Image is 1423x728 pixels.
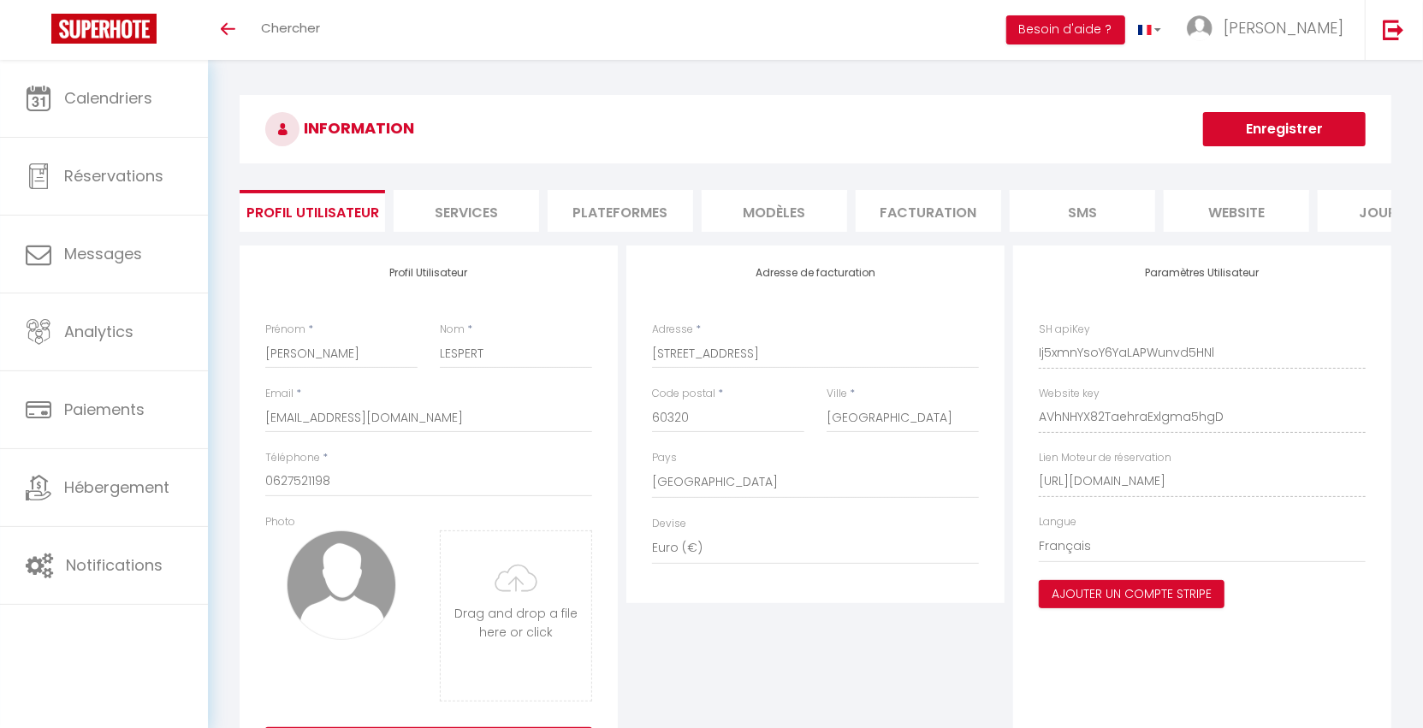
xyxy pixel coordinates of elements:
[1039,386,1100,402] label: Website key
[394,190,539,232] li: Services
[1039,580,1224,609] button: Ajouter un compte Stripe
[1039,322,1090,338] label: SH apiKey
[64,399,145,420] span: Paiements
[64,165,163,186] span: Réservations
[652,386,715,402] label: Code postal
[1039,450,1171,466] label: Lien Moteur de réservation
[265,450,320,466] label: Téléphone
[1203,112,1366,146] button: Enregistrer
[652,516,686,532] label: Devise
[1039,267,1366,279] h4: Paramètres Utilisateur
[1010,190,1155,232] li: SMS
[1006,15,1125,44] button: Besoin d'aide ?
[64,243,142,264] span: Messages
[1039,514,1076,530] label: Langue
[64,476,169,498] span: Hébergement
[1187,15,1213,41] img: ...
[827,386,847,402] label: Ville
[440,322,465,338] label: Nom
[66,554,163,576] span: Notifications
[265,322,305,338] label: Prénom
[261,19,320,37] span: Chercher
[51,14,157,44] img: Super Booking
[265,386,293,402] label: Email
[652,267,979,279] h4: Adresse de facturation
[1383,19,1404,40] img: logout
[265,514,295,530] label: Photo
[702,190,847,232] li: MODÈLES
[265,267,592,279] h4: Profil Utilisateur
[240,95,1391,163] h3: INFORMATION
[652,450,677,466] label: Pays
[64,87,152,109] span: Calendriers
[856,190,1001,232] li: Facturation
[64,321,133,342] span: Analytics
[287,530,396,640] img: avatar.png
[240,190,385,232] li: Profil Utilisateur
[1164,190,1309,232] li: website
[652,322,693,338] label: Adresse
[548,190,693,232] li: Plateformes
[1224,17,1343,38] span: [PERSON_NAME]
